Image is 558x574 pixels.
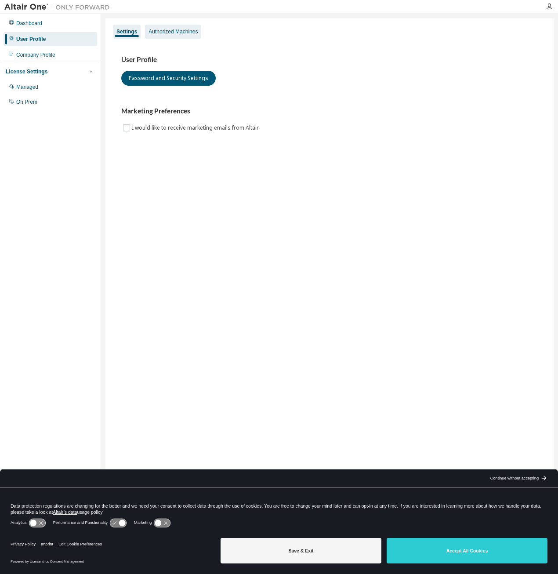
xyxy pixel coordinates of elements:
[16,36,46,43] div: User Profile
[16,51,55,58] div: Company Profile
[16,98,37,105] div: On Prem
[4,3,114,11] img: Altair One
[6,68,47,75] div: License Settings
[121,107,538,116] h3: Marketing Preferences
[116,28,137,35] div: Settings
[121,71,216,86] button: Password and Security Settings
[132,123,261,133] label: I would like to receive marketing emails from Altair
[16,84,38,91] div: Managed
[121,55,538,64] h3: User Profile
[16,20,42,27] div: Dashboard
[149,28,198,35] div: Authorized Machines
